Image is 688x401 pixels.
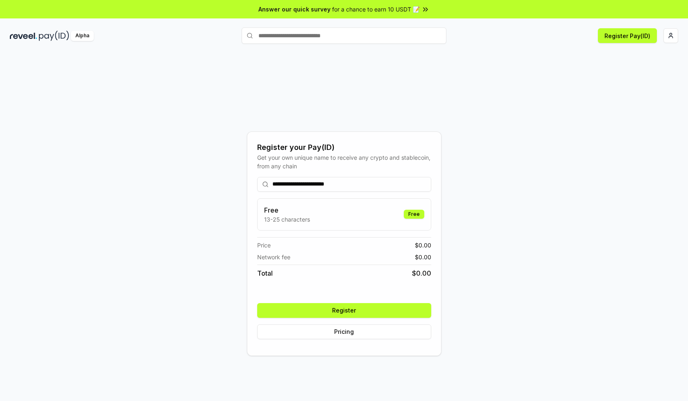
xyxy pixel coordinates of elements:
div: Register your Pay(ID) [257,142,431,153]
span: for a chance to earn 10 USDT 📝 [332,5,420,14]
button: Pricing [257,324,431,339]
h3: Free [264,205,310,215]
button: Register [257,303,431,318]
span: $ 0.00 [412,268,431,278]
span: Answer our quick survey [258,5,330,14]
span: $ 0.00 [415,253,431,261]
span: Price [257,241,271,249]
div: Alpha [71,31,94,41]
p: 13-25 characters [264,215,310,224]
div: Get your own unique name to receive any crypto and stablecoin, from any chain [257,153,431,170]
span: Network fee [257,253,290,261]
span: $ 0.00 [415,241,431,249]
span: Total [257,268,273,278]
div: Free [404,210,424,219]
button: Register Pay(ID) [598,28,657,43]
img: pay_id [39,31,69,41]
img: reveel_dark [10,31,37,41]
